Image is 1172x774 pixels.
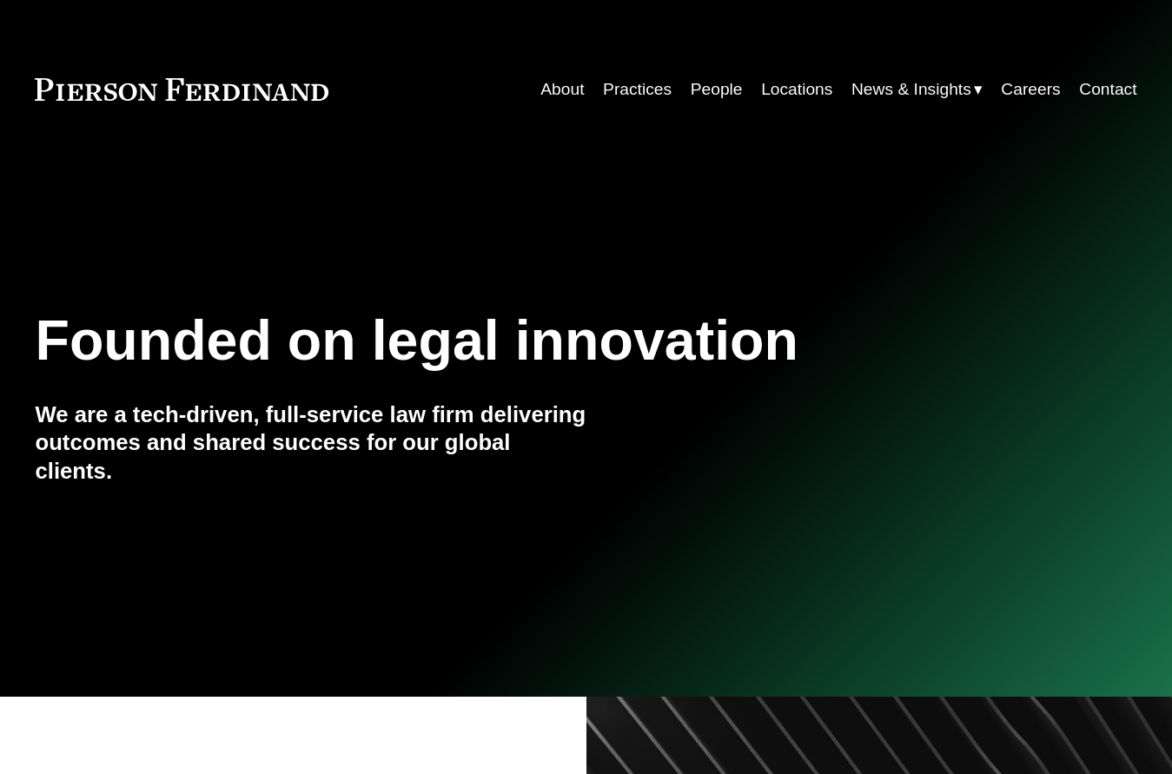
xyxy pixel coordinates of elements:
[691,73,743,106] a: People
[35,400,586,486] h4: We are a tech-driven, full-service law firm delivering outcomes and shared success for our global...
[1079,73,1136,106] a: Contact
[540,73,584,106] a: About
[851,73,983,106] a: folder dropdown
[851,75,971,105] span: News & Insights
[603,73,672,106] a: Practices
[35,309,953,374] h1: Founded on legal innovation
[1001,73,1060,106] a: Careers
[761,73,832,106] a: Locations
